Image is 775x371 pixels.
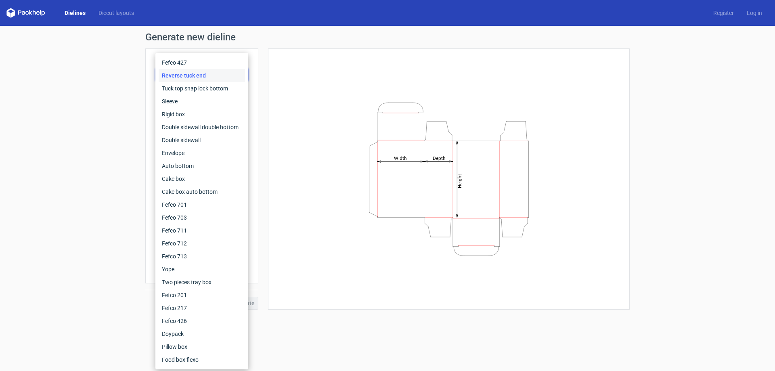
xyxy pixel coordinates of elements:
div: Yope [159,263,245,276]
div: Fefco 703 [159,211,245,224]
div: Rigid box [159,108,245,121]
div: Reverse tuck end [159,69,245,82]
div: Tuck top snap lock bottom [159,82,245,95]
h1: Generate new dieline [145,32,630,42]
a: Log in [740,9,769,17]
div: Fefco 426 [159,314,245,327]
div: Fefco 217 [159,302,245,314]
tspan: Width [394,155,407,161]
div: Sleeve [159,95,245,108]
div: Fefco 713 [159,250,245,263]
div: Cake box auto bottom [159,185,245,198]
div: Fefco 712 [159,237,245,250]
div: Fefco 201 [159,289,245,302]
div: Auto bottom [159,159,245,172]
tspan: Depth [433,155,446,161]
div: Double sidewall double bottom [159,121,245,134]
div: Two pieces tray box [159,276,245,289]
div: Envelope [159,147,245,159]
div: Pillow box [159,340,245,353]
div: Fefco 711 [159,224,245,237]
div: Cake box [159,172,245,185]
tspan: Height [457,174,463,188]
div: Double sidewall [159,134,245,147]
div: Doypack [159,327,245,340]
a: Dielines [58,9,92,17]
div: Fefco 701 [159,198,245,211]
div: Food box flexo [159,353,245,366]
a: Register [707,9,740,17]
a: Diecut layouts [92,9,140,17]
div: Fefco 427 [159,56,245,69]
